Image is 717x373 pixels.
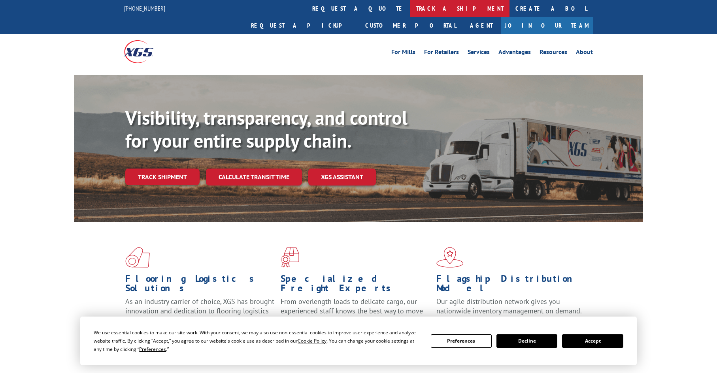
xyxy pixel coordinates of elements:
a: Request a pickup [245,17,359,34]
img: xgs-icon-focused-on-flooring-red [281,247,299,268]
h1: Flooring Logistics Solutions [125,274,275,297]
a: For Mills [391,49,415,58]
button: Decline [496,334,557,348]
a: [PHONE_NUMBER] [124,4,165,12]
a: Services [468,49,490,58]
a: For Retailers [424,49,459,58]
h1: Flagship Distribution Model [436,274,586,297]
h1: Specialized Freight Experts [281,274,430,297]
div: Cookie Consent Prompt [80,317,637,365]
a: Customer Portal [359,17,462,34]
span: As an industry carrier of choice, XGS has brought innovation and dedication to flooring logistics... [125,297,274,325]
b: Visibility, transparency, and control for your entire supply chain. [125,105,408,153]
a: Agent [462,17,501,34]
a: Resources [540,49,567,58]
a: Calculate transit time [206,169,302,186]
a: Track shipment [125,169,200,185]
span: Our agile distribution network gives you nationwide inventory management on demand. [436,297,582,315]
img: xgs-icon-flagship-distribution-model-red [436,247,464,268]
a: About [576,49,593,58]
a: Advantages [498,49,531,58]
button: Preferences [431,334,492,348]
span: Cookie Policy [298,337,326,344]
button: Accept [562,334,623,348]
a: Join Our Team [501,17,593,34]
div: We use essential cookies to make our site work. With your consent, we may also use non-essential ... [94,328,421,353]
a: XGS ASSISTANT [308,169,376,186]
span: Preferences [139,346,166,352]
p: From overlength loads to delicate cargo, our experienced staff knows the best way to move your fr... [281,297,430,332]
img: xgs-icon-total-supply-chain-intelligence-red [125,247,150,268]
